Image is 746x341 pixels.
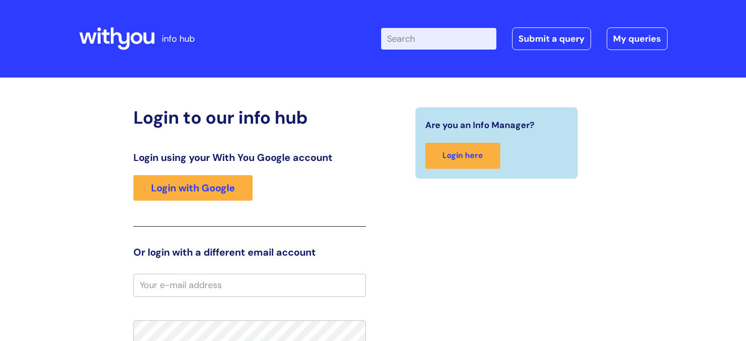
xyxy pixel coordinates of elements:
[607,27,668,50] a: My queries
[133,107,366,128] h2: Login to our info hub
[425,117,535,133] span: Are you an Info Manager?
[162,31,195,47] p: info hub
[512,27,591,50] a: Submit a query
[133,246,366,258] h3: Or login with a different email account
[133,152,366,163] h3: Login using your With You Google account
[425,143,500,169] a: Login here
[133,175,253,201] a: Login with Google
[381,28,496,50] input: Search
[133,274,366,296] input: Your e-mail address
